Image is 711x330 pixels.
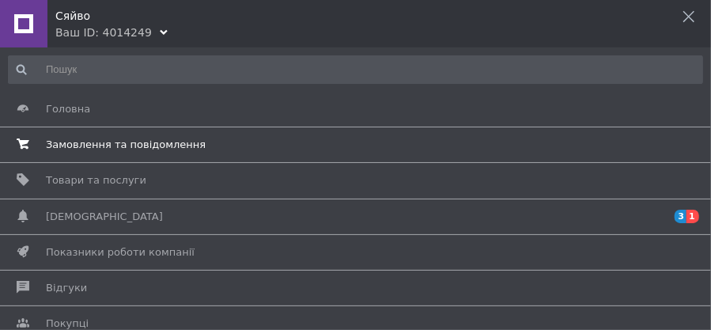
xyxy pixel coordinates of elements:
span: [DEMOGRAPHIC_DATA] [46,210,163,224]
input: Пошук [8,55,703,84]
span: Товари та послуги [46,173,146,188]
span: Замовлення та повідомлення [46,138,206,152]
span: Відгуки [46,281,87,295]
div: Ваш ID: 4014249 [55,25,152,40]
span: Показники роботи компанії [46,245,195,260]
span: Головна [46,102,90,116]
span: 1 [686,210,699,223]
span: 3 [675,210,687,223]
